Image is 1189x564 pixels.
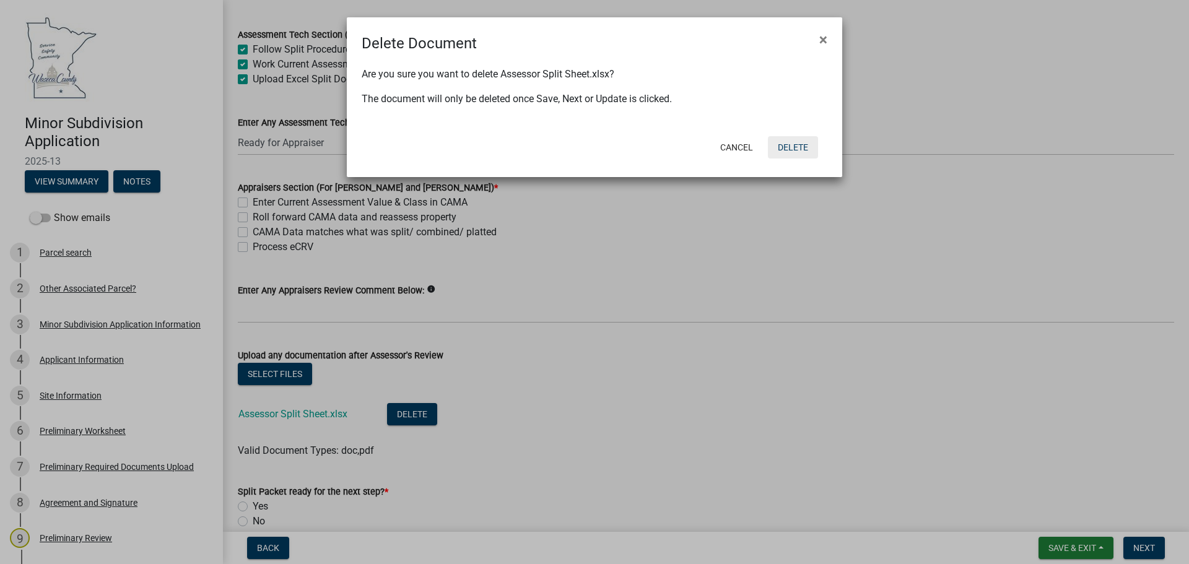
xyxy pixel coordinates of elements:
span: × [819,31,827,48]
button: Cancel [710,136,763,158]
p: The document will only be deleted once Save, Next or Update is clicked. [362,92,827,106]
button: Delete [768,136,818,158]
button: Close [809,22,837,57]
h4: Delete Document [362,32,477,54]
p: Are you sure you want to delete Assessor Split Sheet.xlsx? [362,67,827,82]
